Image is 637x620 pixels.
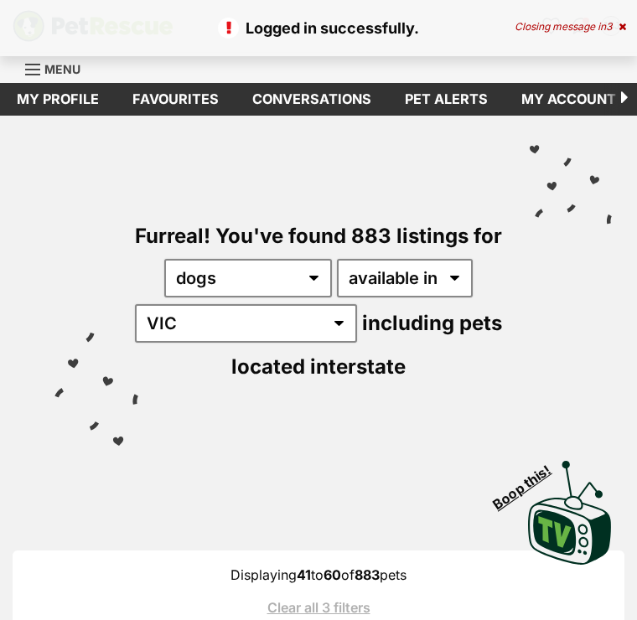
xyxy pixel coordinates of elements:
strong: 60 [324,566,341,583]
a: Pet alerts [388,83,505,116]
a: conversations [236,83,388,116]
span: Furreal! You've found 883 listings for [135,224,502,248]
strong: 883 [355,566,380,583]
span: Displaying to of pets [230,566,407,583]
span: Menu [44,62,80,76]
span: 3 [606,20,612,33]
strong: 41 [297,566,311,583]
span: Boop this! [490,452,567,512]
span: including pets located interstate [231,311,502,379]
a: Clear all 3 filters [38,600,599,615]
img: PetRescue TV logo [528,461,612,565]
div: Closing message in [515,21,626,33]
a: Boop this! [528,446,612,568]
a: Favourites [116,83,236,116]
a: Menu [25,53,92,83]
p: Logged in successfully. [17,17,620,39]
a: My account [505,83,633,116]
